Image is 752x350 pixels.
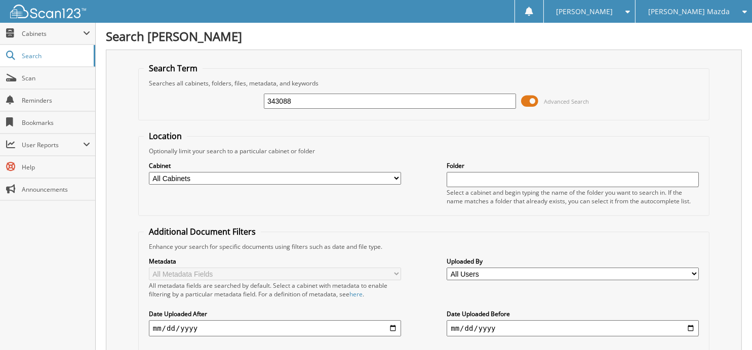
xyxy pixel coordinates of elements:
input: end [447,320,699,336]
div: Optionally limit your search to a particular cabinet or folder [144,147,704,155]
label: Cabinet [149,161,401,170]
label: Uploaded By [447,257,699,266]
div: Select a cabinet and begin typing the name of the folder you want to search in. If the name match... [447,188,699,205]
iframe: Chat Widget [701,301,752,350]
span: User Reports [22,141,83,149]
div: All metadata fields are searched by default. Select a cabinet with metadata to enable filtering b... [149,281,401,298]
label: Date Uploaded After [149,310,401,318]
span: Advanced Search [544,98,589,105]
span: [PERSON_NAME] Mazda [648,9,730,15]
span: Cabinets [22,29,83,38]
label: Metadata [149,257,401,266]
div: Enhance your search for specific documents using filters such as date and file type. [144,242,704,251]
legend: Search Term [144,63,203,74]
input: start [149,320,401,336]
h1: Search [PERSON_NAME] [106,28,742,45]
span: [PERSON_NAME] [556,9,613,15]
span: Help [22,163,90,171]
label: Date Uploaded Before [447,310,699,318]
legend: Location [144,130,187,142]
div: Searches all cabinets, folders, files, metadata, and keywords [144,79,704,88]
a: here [349,290,363,298]
span: Search [22,52,89,60]
img: scan123-logo-white.svg [10,5,86,18]
span: Bookmarks [22,118,90,127]
legend: Additional Document Filters [144,226,261,237]
label: Folder [447,161,699,170]
span: Scan [22,74,90,82]
span: Announcements [22,185,90,194]
span: Reminders [22,96,90,105]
